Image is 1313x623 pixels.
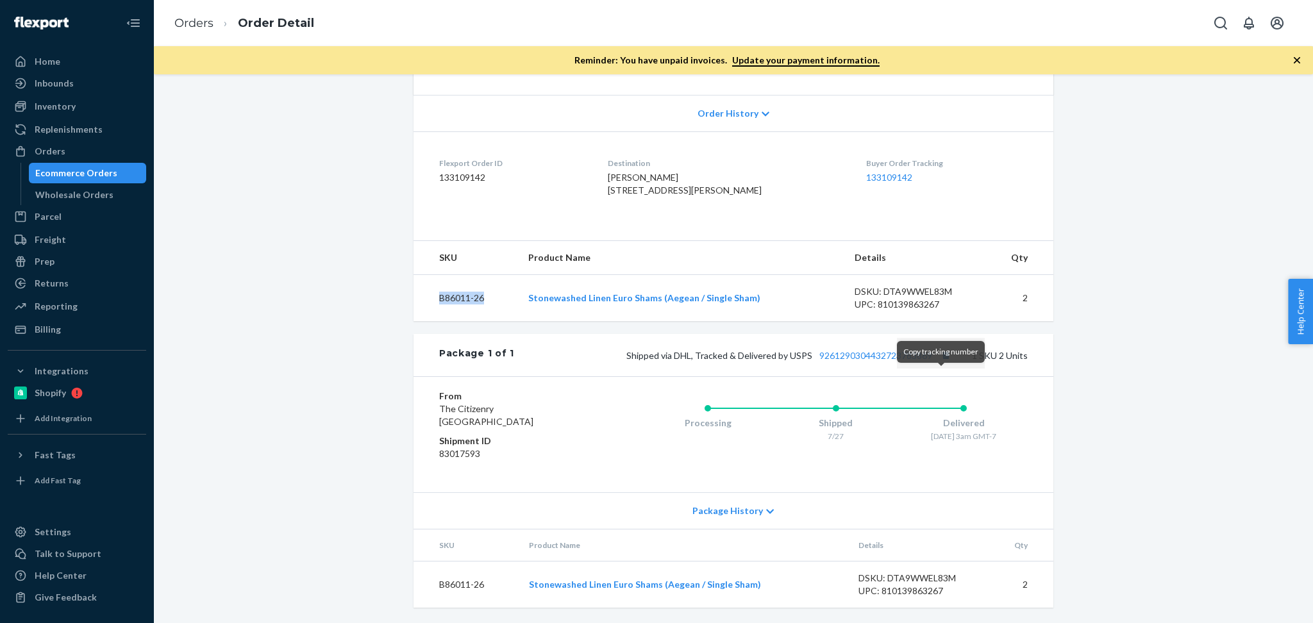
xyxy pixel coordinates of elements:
th: Product Name [518,241,844,275]
button: Open Search Box [1208,10,1234,36]
a: Stonewashed Linen Euro Shams (Aegean / Single Sham) [529,579,761,590]
a: 133109142 [866,172,912,183]
div: Replenishments [35,123,103,136]
dd: 83017593 [439,447,592,460]
div: DSKU: DTA9WWEL83M [855,285,975,298]
span: Copy tracking number [903,347,978,356]
th: Details [844,241,985,275]
div: Wholesale Orders [35,188,113,201]
div: Prep [35,255,54,268]
div: Settings [35,526,71,538]
a: 9261290304432723783869 [819,350,932,361]
div: Returns [35,277,69,290]
button: Close Navigation [121,10,146,36]
a: Add Fast Tag [8,470,146,491]
div: Freight [35,233,66,246]
button: Open notifications [1236,10,1262,36]
div: Help Center [35,569,87,582]
dt: Buyer Order Tracking [866,158,1028,169]
a: Help Center [8,565,146,586]
a: Prep [8,251,146,272]
a: Update your payment information. [732,54,880,67]
div: Add Fast Tag [35,475,81,486]
div: 7/27 [772,431,900,442]
a: Billing [8,319,146,340]
div: Talk to Support [35,547,101,560]
th: Details [848,529,989,561]
div: Reporting [35,300,78,313]
div: Delivered [899,417,1028,429]
a: Inbounds [8,73,146,94]
a: Inventory [8,96,146,117]
span: Order History [698,107,758,120]
p: Reminder: You have unpaid invoices. [574,54,880,67]
div: Orders [35,145,65,158]
span: Package History [692,504,763,517]
th: Qty [985,241,1053,275]
dt: Destination [608,158,846,169]
div: Inventory [35,100,76,113]
dt: Shipment ID [439,435,592,447]
div: Inbounds [35,77,74,90]
a: Stonewashed Linen Euro Shams (Aegean / Single Sham) [528,292,760,303]
div: UPC: 810139863267 [858,585,979,597]
th: Product Name [519,529,848,561]
a: Shopify [8,383,146,403]
a: Orders [174,16,213,30]
ol: breadcrumbs [164,4,324,42]
button: Give Feedback [8,587,146,608]
div: Shopify [35,386,66,399]
td: 2 [985,275,1053,322]
div: Give Feedback [35,591,97,604]
button: Fast Tags [8,445,146,465]
a: Home [8,51,146,72]
a: Freight [8,229,146,250]
img: Flexport logo [14,17,69,29]
a: Parcel [8,206,146,227]
div: Parcel [35,210,62,223]
a: Ecommerce Orders [29,163,147,183]
th: SKU [414,241,518,275]
div: Ecommerce Orders [35,167,117,179]
button: Help Center [1288,279,1313,344]
button: Integrations [8,361,146,381]
a: Add Integration [8,408,146,429]
a: Talk to Support [8,544,146,564]
a: Settings [8,522,146,542]
a: Order Detail [238,16,314,30]
div: [DATE] 3am GMT-7 [899,431,1028,442]
button: Open account menu [1264,10,1290,36]
div: Billing [35,323,61,336]
a: Reporting [8,296,146,317]
div: 1 SKU 2 Units [514,347,1028,363]
a: Replenishments [8,119,146,140]
div: Fast Tags [35,449,76,461]
span: The Citizenry [GEOGRAPHIC_DATA] [439,403,533,427]
td: B86011-26 [414,561,519,608]
div: DSKU: DTA9WWEL83M [858,572,979,585]
td: 2 [989,561,1053,608]
div: UPC: 810139863267 [855,298,975,311]
div: Home [35,55,60,68]
th: Qty [989,529,1053,561]
span: Shipped via DHL, Tracked & Delivered by USPS [626,350,954,361]
td: B86011-26 [414,275,518,322]
a: Orders [8,141,146,162]
a: Wholesale Orders [29,185,147,205]
div: Shipped [772,417,900,429]
span: [PERSON_NAME] [STREET_ADDRESS][PERSON_NAME] [608,172,762,195]
dd: 133109142 [439,171,587,184]
div: Package 1 of 1 [439,347,514,363]
div: Processing [644,417,772,429]
div: Add Integration [35,413,92,424]
dt: Flexport Order ID [439,158,587,169]
div: Integrations [35,365,88,378]
dt: From [439,390,592,403]
a: Returns [8,273,146,294]
th: SKU [414,529,519,561]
